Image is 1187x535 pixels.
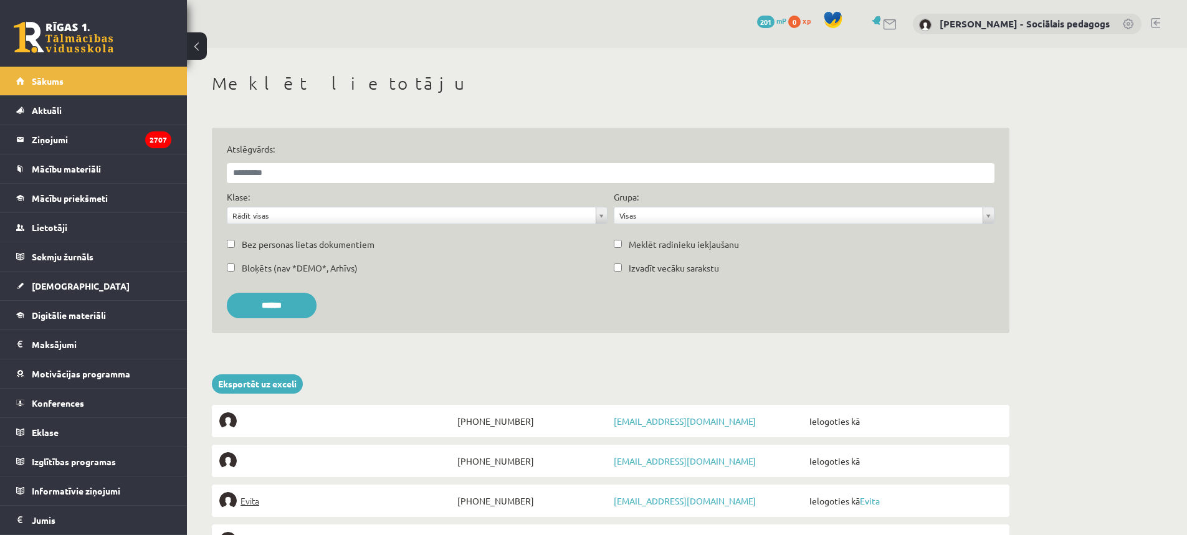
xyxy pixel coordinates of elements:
a: Lietotāji [16,213,171,242]
a: 201 mP [757,16,786,26]
label: Atslēgvārds: [227,143,994,156]
img: Dagnija Gaubšteina - Sociālais pedagogs [919,19,932,31]
label: Izvadīt vecāku sarakstu [629,262,719,275]
span: Mācību priekšmeti [32,192,108,204]
span: Evita [241,492,259,509]
a: Informatīvie ziņojumi [16,476,171,505]
a: Maksājumi [16,330,171,359]
i: 2707 [145,131,171,148]
span: Digitālie materiāli [32,310,106,321]
span: Izglītības programas [32,456,116,467]
a: Eklase [16,418,171,447]
a: Mācību priekšmeti [16,184,171,212]
a: Sākums [16,67,171,95]
label: Klase: [227,191,250,204]
a: Visas [614,207,994,224]
span: Ielogoties kā [806,492,1002,509]
a: Sekmju žurnāls [16,242,171,271]
a: Aktuāli [16,96,171,125]
a: [EMAIL_ADDRESS][DOMAIN_NAME] [614,455,756,466]
span: Mācību materiāli [32,163,101,174]
a: Izglītības programas [16,447,171,476]
a: Mācību materiāli [16,154,171,183]
span: Konferences [32,397,84,409]
label: Bloķēts (nav *DEMO*, Arhīvs) [242,262,358,275]
span: mP [776,16,786,26]
a: Jumis [16,506,171,534]
span: Visas [619,207,978,224]
label: Meklēt radinieku iekļaušanu [629,238,739,251]
a: Rādīt visas [227,207,607,224]
a: [EMAIL_ADDRESS][DOMAIN_NAME] [614,415,756,427]
span: Motivācijas programma [32,368,130,379]
span: Sekmju žurnāls [32,251,93,262]
span: [PHONE_NUMBER] [454,412,611,430]
span: [DEMOGRAPHIC_DATA] [32,280,130,291]
a: Evita [219,492,454,509]
a: Ziņojumi2707 [16,125,171,154]
h1: Meklēt lietotāju [212,73,1009,94]
span: Rādīt visas [232,207,591,224]
span: Ielogoties kā [806,412,1002,430]
a: [EMAIL_ADDRESS][DOMAIN_NAME] [614,495,756,506]
a: [PERSON_NAME] - Sociālais pedagogs [940,17,1110,30]
legend: Maksājumi [32,330,171,359]
a: Konferences [16,389,171,417]
a: Evita [860,495,880,506]
span: Eklase [32,427,59,438]
span: Sākums [32,75,64,87]
span: 201 [757,16,775,28]
span: Aktuāli [32,105,62,116]
label: Bez personas lietas dokumentiem [242,238,374,251]
span: Informatīvie ziņojumi [32,485,120,496]
span: [PHONE_NUMBER] [454,492,611,509]
a: Rīgas 1. Tālmācības vidusskola [14,22,113,53]
span: Lietotāji [32,222,67,233]
a: Eksportēt uz exceli [212,374,303,394]
a: Motivācijas programma [16,359,171,388]
img: Evita [219,492,237,509]
a: [DEMOGRAPHIC_DATA] [16,272,171,300]
label: Grupa: [614,191,639,204]
span: [PHONE_NUMBER] [454,452,611,470]
span: xp [803,16,811,26]
span: Jumis [32,514,55,526]
a: 0 xp [788,16,817,26]
legend: Ziņojumi [32,125,171,154]
span: 0 [788,16,801,28]
a: Digitālie materiāli [16,301,171,329]
span: Ielogoties kā [806,452,1002,470]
